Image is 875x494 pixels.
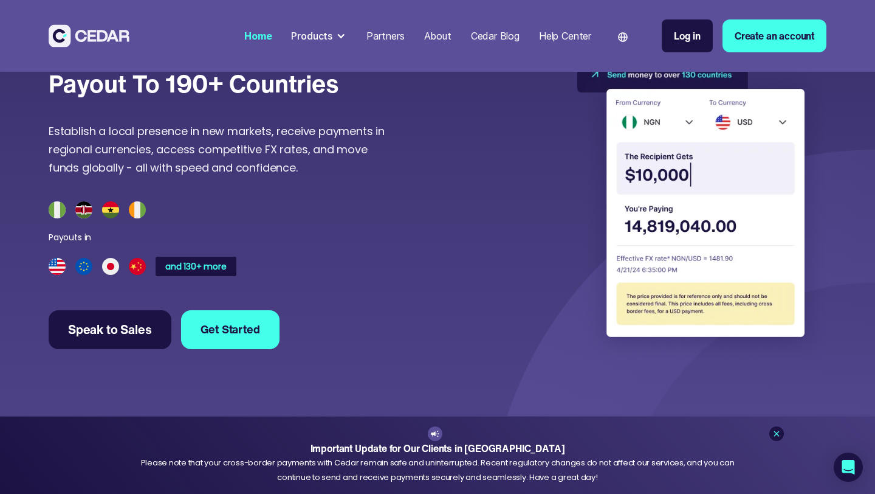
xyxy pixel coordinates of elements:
a: Partners [362,23,410,49]
div: Cedar Blog [471,29,520,43]
a: Get Started [181,310,280,349]
div: Log in [674,29,701,43]
div: and 130+ more [165,262,227,271]
a: Speak to Sales [49,310,171,349]
div: Products [286,24,352,48]
img: countries [49,201,146,218]
a: Home [239,23,276,49]
a: Log in [662,19,713,52]
div: Products [291,29,332,43]
img: world icon [618,32,628,42]
strong: Important Update for Our Clients in [GEOGRAPHIC_DATA] [311,441,565,456]
span: Establish a local presence in new markets, receive payments in regional currencies, access compet... [49,123,385,175]
img: announcement [430,429,440,439]
div: Help Center [539,29,591,43]
div: Payouts in [49,231,91,244]
a: Cedar Blog [466,23,524,49]
a: Create an account [722,19,826,52]
a: About [419,23,456,49]
div: Home [244,29,272,43]
div: Payout to 190+ countries [49,69,339,98]
div: Please note that your cross-border payments with Cedar remain safe and uninterrupted. Recent regu... [140,456,735,484]
div: Partners [366,29,405,43]
a: Help Center [534,23,596,49]
img: Send monney to over 130 countries UI [577,57,826,361]
div: Open Intercom Messenger [834,453,863,482]
div: About [424,29,451,43]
